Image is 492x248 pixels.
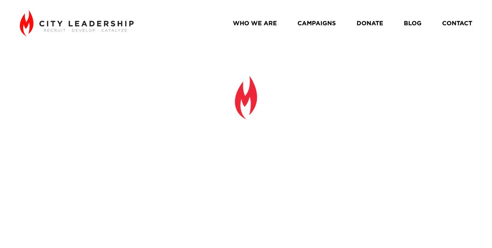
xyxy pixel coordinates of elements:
[233,17,277,29] a: WHO WE ARE
[357,17,383,29] a: DONATE
[297,17,336,29] a: CAMPAIGNS
[20,10,134,37] img: City Leadership - Recruit. Develop. Catalyze.
[442,17,472,29] a: CONTACT
[404,17,422,29] a: BLOG
[106,124,392,187] strong: Everything Rises and Falls on Leadership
